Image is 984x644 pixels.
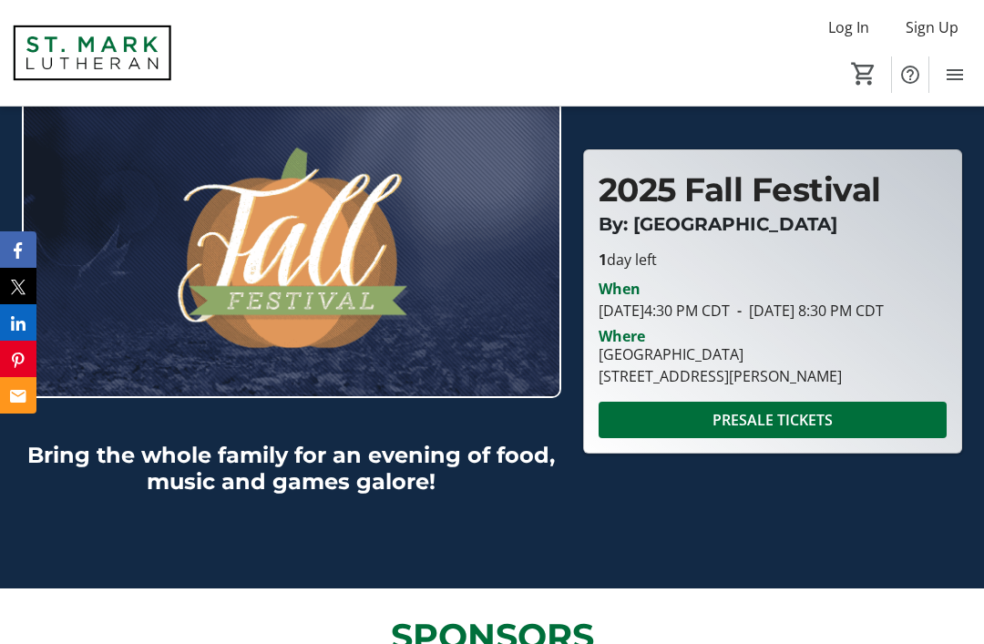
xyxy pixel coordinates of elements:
[599,343,842,365] div: [GEOGRAPHIC_DATA]
[599,250,607,270] span: 1
[22,95,561,398] img: Campaign CTA Media Photo
[847,57,880,90] button: Cart
[906,16,958,38] span: Sign Up
[599,329,645,343] div: Where
[599,301,730,321] span: [DATE] 4:30 PM CDT
[599,365,842,387] div: [STREET_ADDRESS][PERSON_NAME]
[712,409,833,431] span: PRESALE TICKETS
[599,213,837,235] span: By: [GEOGRAPHIC_DATA]
[892,56,928,93] button: Help
[599,402,947,438] button: PRESALE TICKETS
[730,301,884,321] span: [DATE] 8:30 PM CDT
[730,301,749,321] span: -
[828,16,869,38] span: Log In
[11,7,173,98] img: St. Mark Lutheran School's Logo
[599,278,641,300] div: When
[599,249,947,271] p: day left
[599,169,881,210] span: 2025 Fall Festival
[937,56,973,93] button: Menu
[891,13,973,42] button: Sign Up
[27,442,555,495] strong: Bring the whole family for an evening of food, music and games galore!
[814,13,884,42] button: Log In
